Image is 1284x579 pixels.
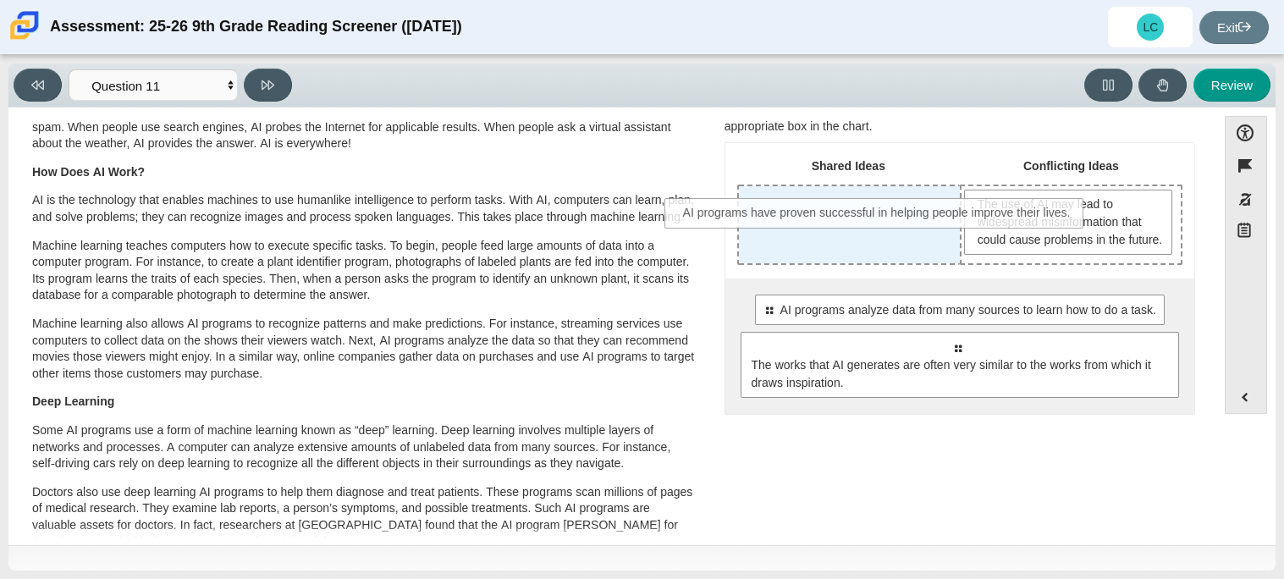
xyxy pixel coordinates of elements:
[1225,149,1267,182] button: Flag item
[964,190,1171,255] span: The use of AI may lead to widespread misinformation that could cause problems in the future.
[978,196,1163,249] span: The use of AI may lead to widespread misinformation that could cause problems in the future.
[737,155,960,185] th: Shared Ideas
[739,186,960,263] div: Drop response in row 1 of column 1 (Shared Ideas)
[752,356,1171,392] span: The works that AI generates are often very similar to the works from which it draws inspiration.
[725,278,1194,414] div: 3 possible responses, select a response to begin moving the response to the desired drop area or ...
[755,295,1164,325] div: AI programs analyze data from many sources to learn how to do a task.
[50,7,462,47] div: Assessment: 25-26 9th Grade Reading Screener ([DATE])
[17,116,1208,538] div: Assessment items
[1143,21,1159,33] span: LC
[32,422,697,472] p: Some AI programs use a form of machine learning known as “deep” learning. Deep learning involves ...
[1199,11,1269,44] a: Exit
[1225,216,1267,251] button: Notepad
[741,332,1179,398] div: The works that AI generates are often very similar to the works from which it draws inspiration.
[32,192,697,225] p: AI is the technology that enables machines to use humanlike intelligence to perform tasks. With A...
[7,8,42,43] img: Carmen School of Science & Technology
[962,186,1181,263] div: Drop response in row 1 of column 2 (Conflicting Ideas)
[1225,183,1267,216] button: Toggle response masking
[1193,69,1270,102] button: Review
[960,155,1182,185] th: Conflicting Ideas
[32,164,145,179] b: How Does AI Work?
[780,301,1156,319] span: AI programs analyze data from many sources to learn how to do a task.
[32,484,697,550] p: Doctors also use deep learning AI programs to help them diagnose and treat patients. These progra...
[32,238,697,304] p: Machine learning teaches computers how to execute specific tasks. To begin, people feed large amo...
[7,31,42,46] a: Carmen School of Science & Technology
[32,316,697,382] p: Machine learning also allows AI programs to recognize patterns and make predictions. For instance...
[1225,116,1267,149] button: Open Accessibility Menu
[32,102,697,152] p: Artificial intelligence, known as AI, is an invisible part of people’s daily lives. Every time pe...
[1138,69,1187,102] button: Raise Your Hand
[1226,381,1266,413] button: Expand menu. Displays the button labels.
[32,394,114,409] b: Deep Learning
